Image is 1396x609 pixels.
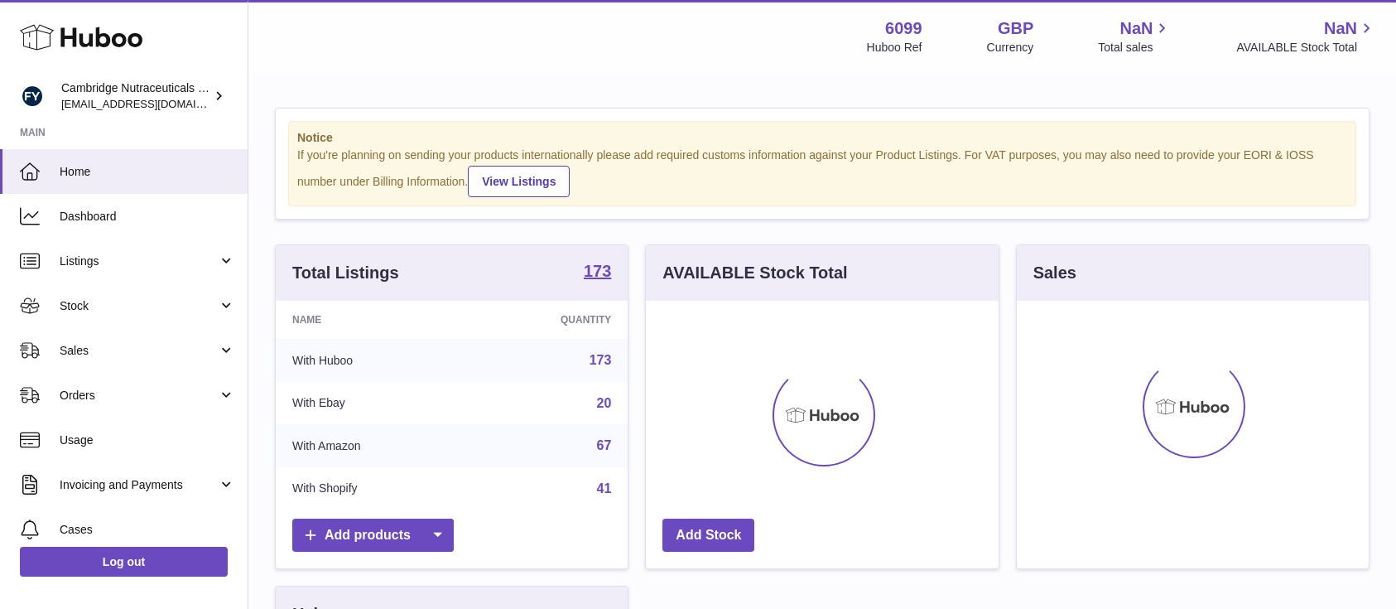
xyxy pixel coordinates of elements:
img: internalAdmin-6099@internal.huboo.com [20,84,45,109]
td: With Shopify [276,467,469,510]
div: Cambridge Nutraceuticals Ltd [61,80,210,112]
div: Huboo Ref [867,40,922,56]
strong: GBP [998,17,1033,40]
span: Invoicing and Payments [60,477,218,493]
a: 41 [597,481,612,495]
th: Name [276,301,469,339]
a: NaN AVAILABLE Stock Total [1236,17,1376,56]
span: Home [60,164,235,180]
h3: Total Listings [292,262,399,284]
a: 67 [597,438,612,452]
span: Orders [60,388,218,404]
h3: Sales [1033,262,1076,284]
div: If you're planning on sending your products internationally please add required customs informati... [297,147,1347,197]
a: Add Stock [662,519,754,553]
a: 173 [590,353,612,367]
span: NaN [1119,17,1153,40]
span: Sales [60,343,218,359]
td: With Huboo [276,339,469,382]
h3: AVAILABLE Stock Total [662,262,847,284]
th: Quantity [469,301,628,339]
strong: Notice [297,130,1347,146]
span: Dashboard [60,209,235,225]
a: NaN Total sales [1098,17,1172,56]
a: Add products [292,519,454,553]
strong: 173 [584,263,611,279]
a: View Listings [468,166,570,197]
span: Stock [60,298,218,314]
div: Currency [987,40,1034,56]
span: Usage [60,433,235,448]
a: 173 [584,263,611,283]
td: With Ebay [276,382,469,425]
span: [EMAIL_ADDRESS][DOMAIN_NAME] [61,97,243,110]
span: AVAILABLE Stock Total [1236,40,1376,56]
span: Cases [60,522,235,538]
span: Total sales [1098,40,1172,56]
span: NaN [1324,17,1357,40]
span: Listings [60,254,218,269]
a: 20 [597,396,612,410]
td: With Amazon [276,424,469,467]
strong: 6099 [885,17,922,40]
a: Log out [20,547,228,577]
